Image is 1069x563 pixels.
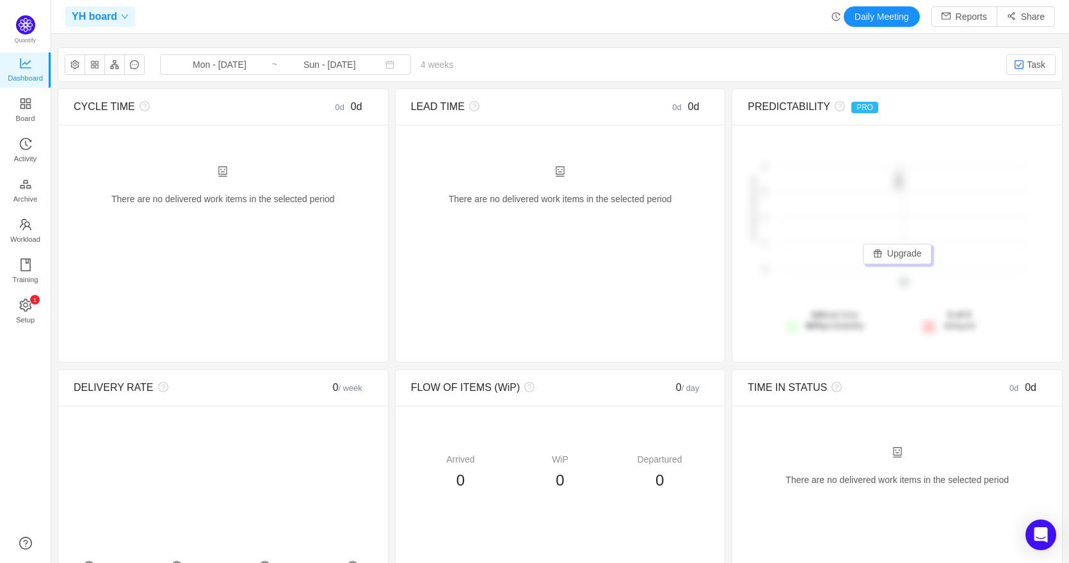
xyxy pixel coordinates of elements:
i: icon: robot [218,166,228,177]
span: Workload [10,226,40,252]
text: # of items delivered [750,177,758,242]
span: Quantify [15,37,36,44]
span: delayed [944,310,975,331]
span: CYCLE TIME [74,101,135,112]
i: icon: question-circle [135,101,150,111]
i: icon: question-circle [154,382,168,392]
i: icon: down [121,13,129,20]
span: lead time [805,310,864,331]
p: 1 [33,295,36,305]
strong: 0d [812,310,822,320]
button: icon: share-altShare [997,6,1055,27]
button: Daily Meeting [844,6,920,27]
img: 10318 [1014,59,1024,70]
i: icon: book [19,258,32,271]
img: Quantify [16,15,35,35]
span: 0 [333,382,362,393]
button: icon: setting [65,54,85,75]
div: 0 [635,380,710,395]
button: icon: giftUpgrade [863,244,932,264]
small: 0d [672,102,687,112]
span: 0d [688,101,700,112]
span: Dashboard [8,65,43,91]
strong: 0 of 0 [948,310,972,320]
button: icon: message [124,54,145,75]
div: There are no delivered work items in the selected period [74,166,373,219]
span: 4 weeks [411,59,463,70]
button: Task [1006,54,1056,75]
span: 0 [456,472,465,489]
div: FLOW OF ITEMS (WiP) [411,380,635,395]
i: icon: question-circle [465,101,479,111]
i: icon: history [19,138,32,150]
tspan: 0d [900,278,908,287]
small: / week [339,383,362,393]
i: icon: setting [19,299,32,312]
span: Board [16,106,35,131]
a: Training [19,259,32,285]
small: / day [682,383,700,393]
span: Activity [14,146,36,171]
button: icon: apartment [104,54,125,75]
tspan: 0 [763,266,767,273]
span: LEAD TIME [411,101,465,112]
span: 0d [1025,382,1036,393]
span: Setup [16,307,35,333]
div: Arrived [411,453,511,466]
small: 0d [1009,383,1025,393]
div: Departured [610,453,710,466]
sup: 1 [30,295,40,305]
div: There are no delivered work items in the selected period [411,166,710,219]
button: icon: appstore [84,54,105,75]
a: Dashboard [19,58,32,83]
div: PREDICTABILITY [748,99,972,115]
span: YH board [72,6,117,27]
tspan: 2 [763,162,767,170]
span: 0 [556,472,564,489]
span: 0d [351,101,362,112]
a: icon: question-circle [19,537,32,550]
span: Archive [13,186,37,212]
div: TIME IN STATUS [748,380,972,395]
a: Archive [19,178,32,204]
a: Board [19,98,32,123]
i: icon: gold [19,178,32,191]
small: 0d [335,102,351,112]
a: Activity [19,138,32,164]
i: icon: question-circle [520,382,534,392]
tspan: 2 [763,188,767,196]
button: icon: mailReports [931,6,997,27]
input: Start date [168,58,271,72]
div: Open Intercom Messenger [1025,519,1056,550]
i: icon: robot [892,447,903,457]
tspan: 1 [763,240,767,248]
div: DELIVERY RATE [74,380,298,395]
i: icon: team [19,218,32,231]
div: There are no delivered work items in the selected period [748,447,1047,500]
i: icon: question-circle [830,101,845,111]
strong: 80% [805,321,823,331]
span: 0 [655,472,664,489]
a: Workload [19,219,32,244]
i: icon: line-chart [19,57,32,70]
i: icon: appstore [19,97,32,110]
i: icon: question-circle [827,382,842,392]
input: End date [278,58,382,72]
tspan: 1 [763,214,767,221]
span: Training [12,267,38,292]
i: icon: calendar [385,60,394,69]
div: WiP [510,453,610,466]
span: probability [805,321,864,331]
a: icon: settingSetup [19,299,32,325]
span: PRO [851,102,878,113]
i: icon: history [832,12,840,21]
i: icon: robot [555,166,565,177]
